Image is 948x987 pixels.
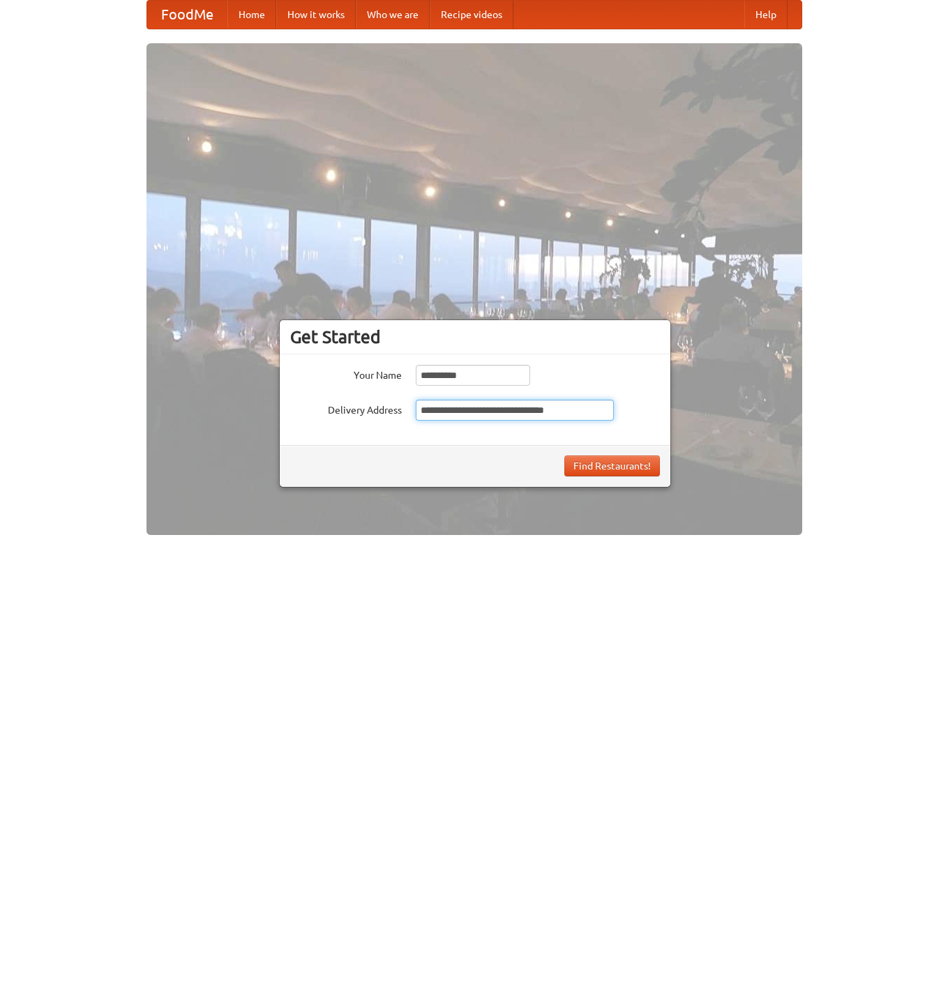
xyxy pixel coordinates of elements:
label: Delivery Address [290,400,402,417]
a: Recipe videos [430,1,513,29]
a: Home [227,1,276,29]
a: FoodMe [147,1,227,29]
a: How it works [276,1,356,29]
h3: Get Started [290,326,660,347]
a: Who we are [356,1,430,29]
a: Help [744,1,788,29]
button: Find Restaurants! [564,455,660,476]
label: Your Name [290,365,402,382]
